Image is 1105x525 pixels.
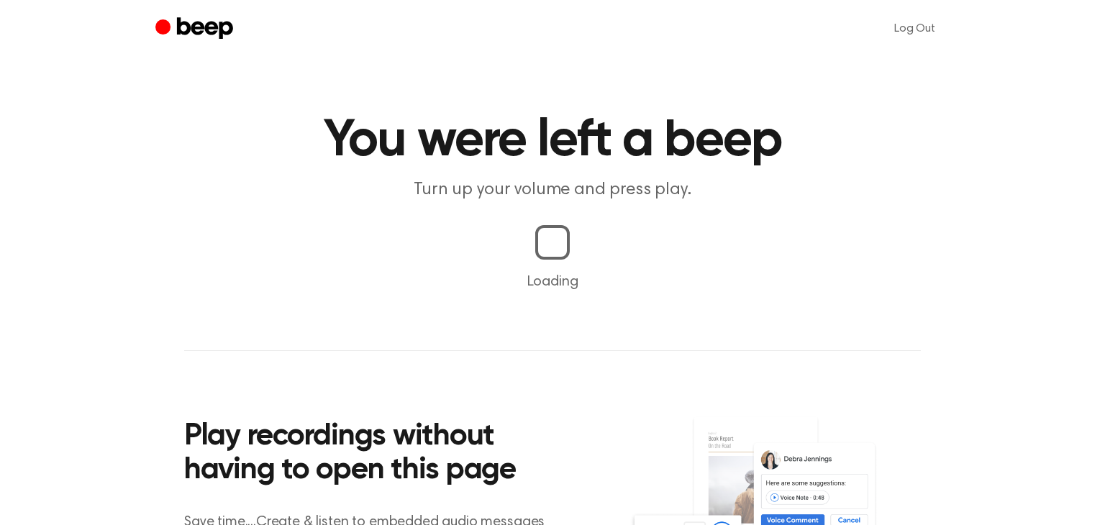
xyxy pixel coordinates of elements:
[184,420,572,488] h2: Play recordings without having to open this page
[880,12,950,46] a: Log Out
[276,178,829,202] p: Turn up your volume and press play.
[155,15,237,43] a: Beep
[184,115,921,167] h1: You were left a beep
[17,271,1088,293] p: Loading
